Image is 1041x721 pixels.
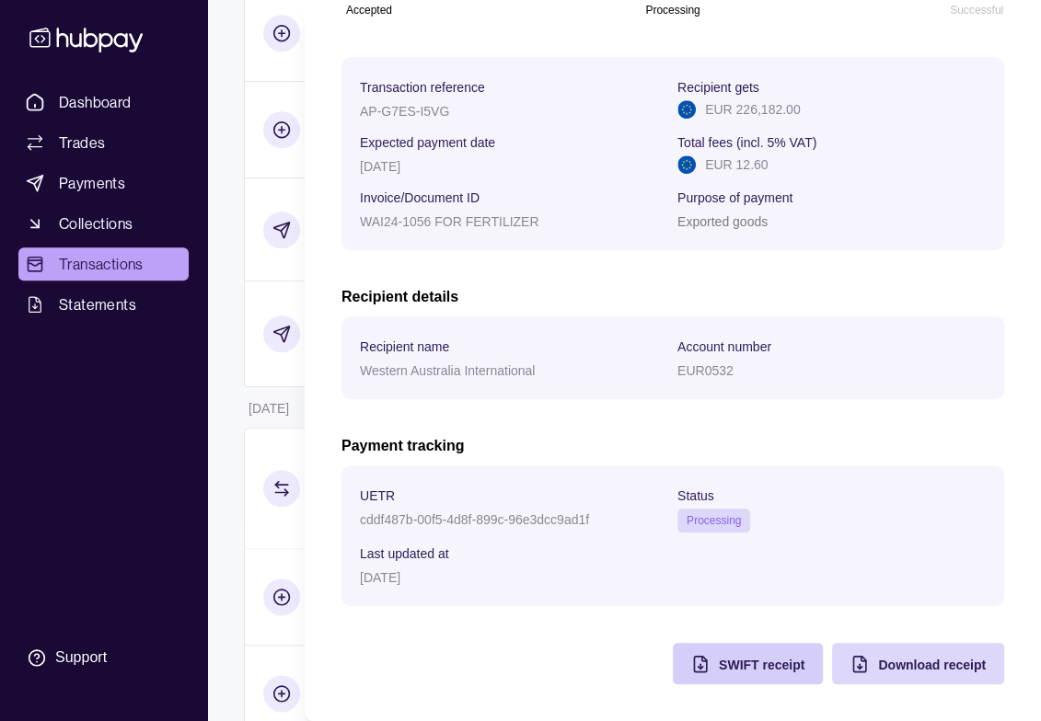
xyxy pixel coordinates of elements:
p: Expected payment date [360,135,495,150]
p: Recipient name [360,339,449,354]
p: Account number [677,339,771,354]
p: [DATE] [360,159,400,174]
img: eu [677,155,696,174]
button: SWIFT receipt [673,643,823,684]
p: Invoice/Document ID [360,190,480,205]
h2: Recipient details [341,287,1004,307]
button: Download receipt [832,643,1004,684]
p: Total fees (incl. 5% VAT) [677,135,816,150]
p: Western Australia International [360,363,535,378]
p: Purpose of payment [677,190,792,205]
p: [DATE] [360,570,400,585]
p: Transaction reference [360,80,485,95]
p: WAI24-1056 FOR FERTILIZER [360,214,539,229]
span: Download receipt [878,658,986,672]
p: EUR 12.60 [705,154,768,175]
img: eu [677,100,696,119]
p: Recipient gets [677,80,759,95]
p: cddf487b-00f5-4d8f-899c-96e3dcc9ad1f [360,512,589,527]
p: UETR [360,488,395,503]
h2: Payment tracking [341,436,1004,456]
p: EUR0532 [677,363,734,378]
p: AP-G7ES-I5VG [360,104,449,119]
span: Processing [687,514,741,527]
p: Last updated at [360,546,449,561]
p: EUR 226,182.00 [705,99,801,120]
p: Exported goods [677,214,768,229]
span: SWIFT receipt [719,658,804,672]
p: Status [677,488,714,503]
